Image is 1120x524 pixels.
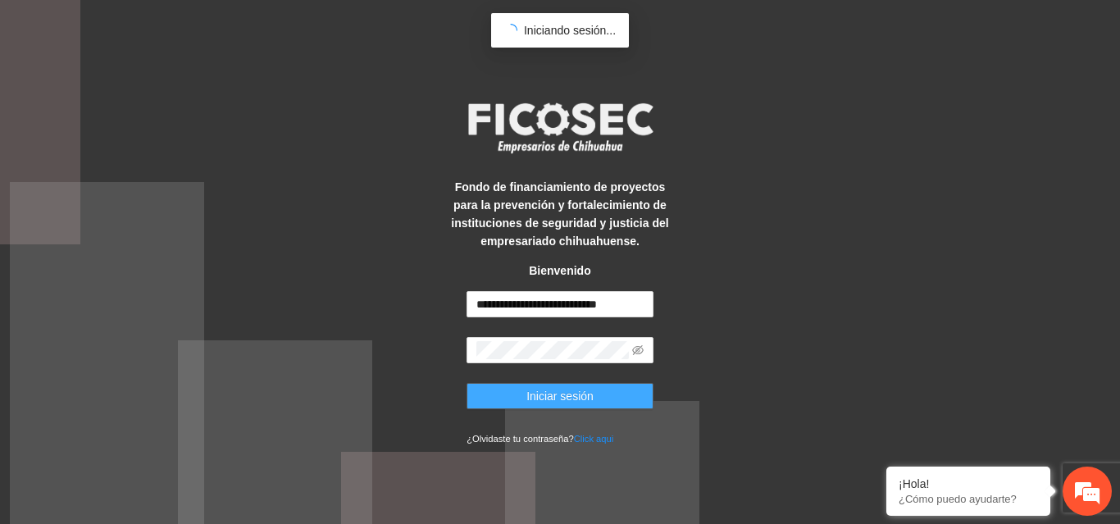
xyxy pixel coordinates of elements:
[451,180,668,248] strong: Fondo de financiamiento de proyectos para la prevención y fortalecimiento de instituciones de seg...
[467,383,653,409] button: Iniciar sesión
[524,24,616,37] span: Iniciando sesión...
[526,387,594,405] span: Iniciar sesión
[899,493,1038,505] p: ¿Cómo puedo ayudarte?
[574,434,614,444] a: Click aqui
[502,21,519,39] span: loading
[458,98,662,158] img: logo
[467,434,613,444] small: ¿Olvidaste tu contraseña?
[529,264,590,277] strong: Bienvenido
[899,477,1038,490] div: ¡Hola!
[632,344,644,356] span: eye-invisible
